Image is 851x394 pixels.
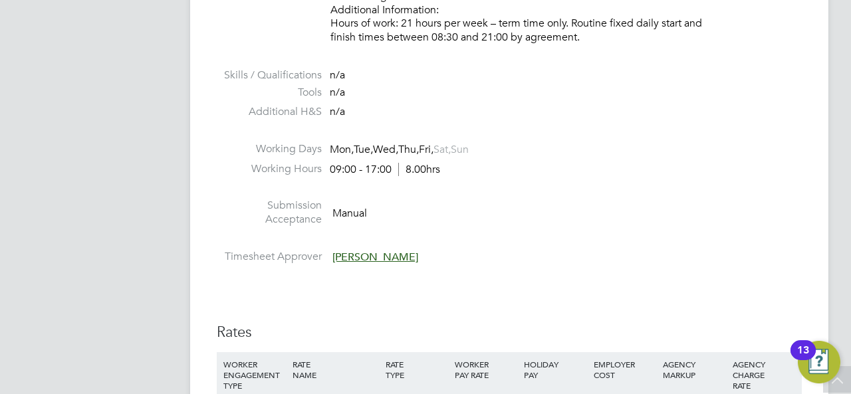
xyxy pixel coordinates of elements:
label: Working Hours [217,162,322,176]
label: Submission Acceptance [217,199,322,227]
button: Open Resource Center, 13 new notifications [798,341,840,383]
span: n/a [330,68,345,82]
span: 8.00hrs [398,163,440,176]
div: WORKER PAY RATE [451,352,521,387]
div: EMPLOYER COST [590,352,660,387]
span: Thu, [398,143,419,156]
span: Sun [451,143,469,156]
span: Sat, [433,143,451,156]
h3: Rates [217,323,802,342]
div: RATE TYPE [382,352,451,387]
span: [PERSON_NAME] [332,250,418,264]
label: Tools [217,86,322,100]
span: Mon, [330,143,354,156]
label: Additional H&S [217,105,322,119]
div: AGENCY MARKUP [660,352,729,387]
label: Skills / Qualifications [217,68,322,82]
span: Fri, [419,143,433,156]
span: n/a [330,86,345,99]
div: 09:00 - 17:00 [330,163,440,177]
div: 13 [797,350,809,367]
label: Working Days [217,142,322,156]
span: Wed, [373,143,398,156]
div: RATE NAME [289,352,382,387]
span: n/a [330,105,345,118]
div: HOLIDAY PAY [521,352,590,387]
span: Tue, [354,143,373,156]
label: Timesheet Approver [217,250,322,264]
span: Manual [332,207,367,220]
